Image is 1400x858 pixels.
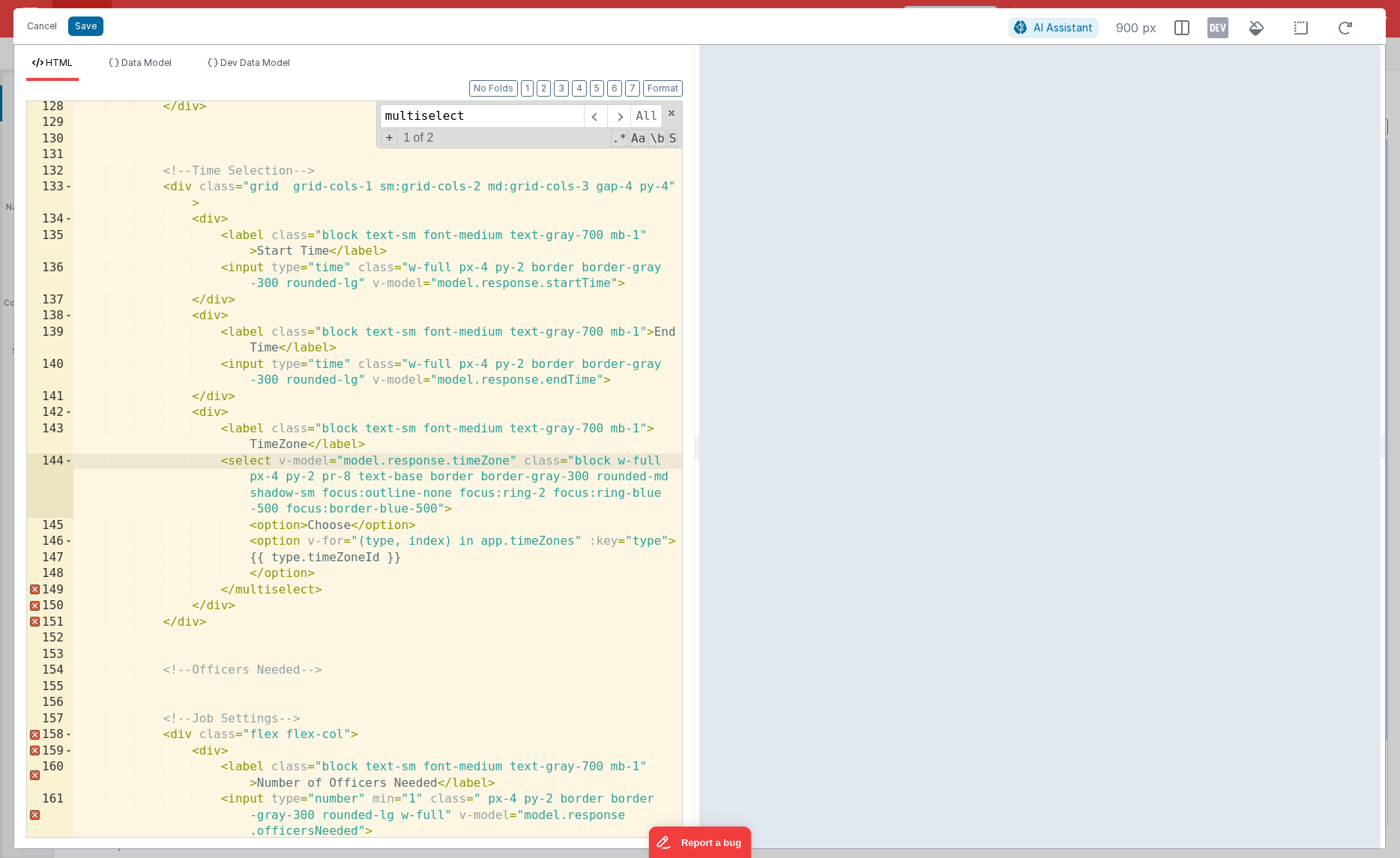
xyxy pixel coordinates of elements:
[19,16,64,37] button: Cancel
[1116,19,1156,37] span: 900 px
[611,130,628,147] span: RegExp Search
[27,179,73,211] div: 133
[572,80,587,97] button: 4
[27,695,73,711] div: 156
[630,130,647,147] span: CaseSensitive Search
[668,130,678,147] span: Search In Selection
[27,679,73,695] div: 155
[1034,21,1093,34] span: AI Assistant
[27,131,73,148] div: 130
[27,292,73,309] div: 137
[521,80,534,97] button: 1
[27,598,73,614] div: 150
[27,534,73,550] div: 146
[27,582,73,599] div: 149
[27,518,73,534] div: 145
[27,389,73,405] div: 141
[27,727,73,743] div: 158
[607,80,622,97] button: 6
[27,453,73,518] div: 144
[630,104,663,128] span: Alt-Enter
[590,80,604,97] button: 5
[27,228,73,260] div: 135
[27,99,73,115] div: 128
[27,405,73,421] div: 142
[381,130,398,145] span: Toggel Replace mode
[27,791,73,840] div: 161
[625,80,640,97] button: 7
[27,163,73,180] div: 132
[27,211,73,228] div: 134
[27,421,73,453] div: 143
[537,80,551,97] button: 2
[469,80,518,97] button: No Folds
[68,16,103,36] button: Save
[1009,18,1098,37] button: AI Assistant
[27,308,73,324] div: 138
[46,57,73,68] span: HTML
[27,647,73,663] div: 153
[27,147,73,163] div: 131
[27,614,73,631] div: 151
[27,115,73,131] div: 129
[397,131,439,145] span: 1 of 2
[27,566,73,582] div: 148
[121,57,172,68] span: Data Model
[27,711,73,728] div: 157
[380,104,584,128] input: Search for
[643,80,683,97] button: Format
[27,743,73,760] div: 159
[648,130,666,147] span: Whole Word Search
[27,759,73,791] div: 160
[27,662,73,679] div: 154
[27,324,73,357] div: 139
[27,630,73,647] div: 152
[554,80,569,97] button: 3
[220,57,290,68] span: Dev Data Model
[27,357,73,389] div: 140
[27,550,73,567] div: 147
[27,260,73,292] div: 136
[649,827,752,858] iframe: Marker.io feedback button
